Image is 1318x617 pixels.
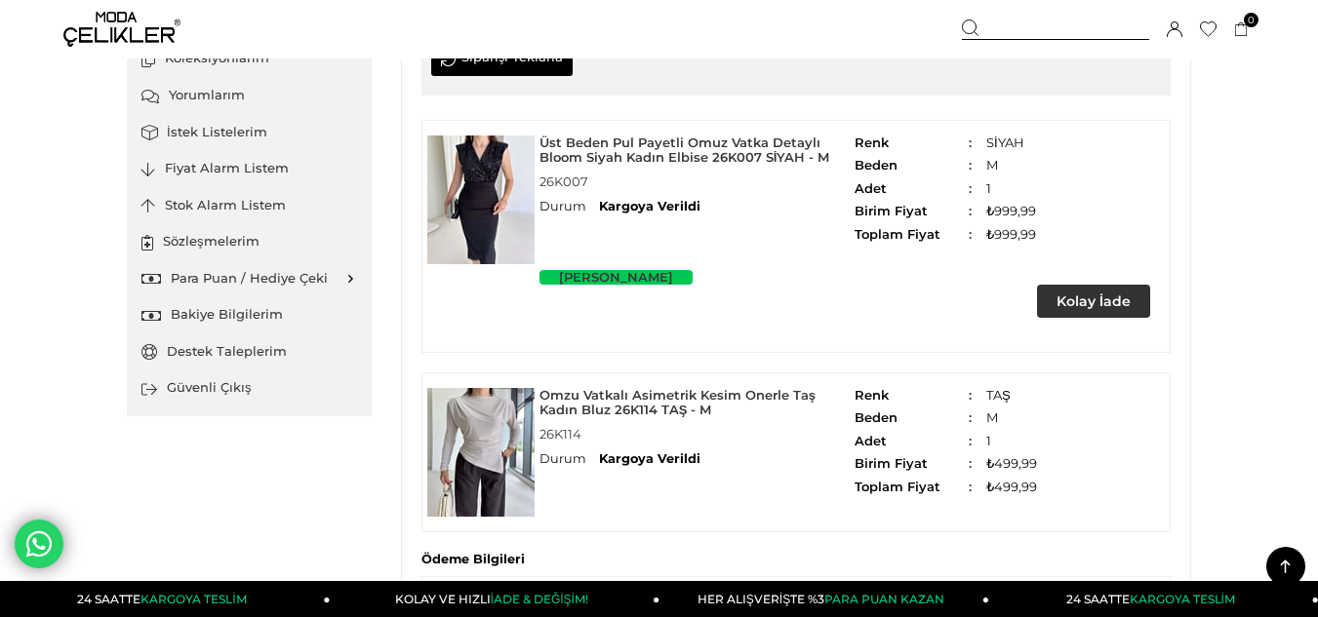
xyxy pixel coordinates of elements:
[855,181,972,197] strong: Adet
[659,581,989,617] a: HER ALIŞVERİŞTE %3PARA PUAN KAZAN
[539,417,855,451] strong: 26K114
[331,581,660,617] a: KOLAY VE HIZLIİADE & DEĞİŞİM!
[855,434,1170,449] span: 1
[855,434,972,449] strong: Adet
[855,204,1170,219] span: ₺999,99
[599,199,700,213] strong: Kargoya Verildi
[140,592,246,606] span: KARGOYA TESLİM
[855,480,1170,495] span: ₺499,99
[1037,285,1150,318] a: Kolay İade
[141,40,357,77] a: Koleksiyonlarım
[141,223,357,260] a: Sözleşmelerim
[141,114,357,151] a: İstek Listelerim
[539,270,693,285] a: [PERSON_NAME]
[855,135,1170,151] span: SİYAH
[855,135,972,151] strong: Renk
[141,333,357,370] a: Destek Taleplerim
[141,77,357,114] a: Yorumlarım
[427,388,535,517] img: Omzu Vatkalı Asimetrik Kesim Onerle Taş Kadın Bluz 26K114 TAŞ - M
[855,181,1170,197] span: 1
[141,296,357,333] a: Bakiye Bilgilerim
[599,451,700,466] strong: Kargoya Verildi
[1130,592,1235,606] span: KARGOYA TESLİM
[855,227,972,243] strong: Toplam Fiyat
[855,456,972,472] strong: Birim Fiyat
[141,187,357,224] a: Stok Alarm Listem
[1244,13,1258,27] span: 0
[855,410,972,426] strong: Beden
[855,204,972,219] strong: Birim Fiyat
[421,552,525,576] strong: Ödeme Bilgileri
[824,592,944,606] span: PARA PUAN KAZAN
[855,456,1170,472] span: ₺499,99
[63,12,180,47] img: logo
[141,150,357,187] a: Fiyat Alarm Listem
[855,410,1170,426] span: M
[855,158,1170,174] span: M
[855,388,972,404] strong: Renk
[855,158,972,174] strong: Beden
[539,199,586,213] span: Durum
[427,135,535,264] img: Üst Beden Pul Payetli Omuz Vatka Detaylı Bloom Siyah Kadın Elbise 26K007 SİYAH - M
[539,135,855,199] a: Üst Beden Pul Payetli Omuz Vatka Detaylı Bloom Siyah Kadın Elbise 26K007 SİYAH - M26K007
[491,592,588,606] span: İADE & DEĞİŞİM!
[141,369,357,406] a: Güvenli Çıkış
[855,227,1170,243] span: ₺999,99
[855,388,1170,404] span: TAŞ
[539,388,855,451] a: Omzu Vatkalı Asimetrik Kesim Onerle Taş Kadın Bluz 26K114 TAŞ - M26K114
[855,480,972,495] strong: Toplam Fiyat
[1234,22,1249,37] a: 0
[1,581,331,617] a: 24 SAATTEKARGOYA TESLİM
[539,165,855,199] strong: 26K007
[539,451,586,466] span: Durum
[141,260,357,297] a: Para Puan / Hediye Çeki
